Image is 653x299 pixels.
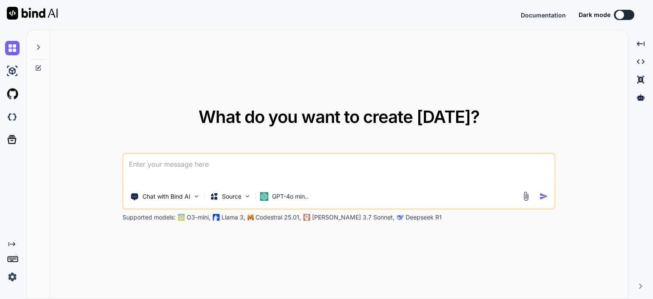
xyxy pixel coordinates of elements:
img: attachment [521,191,531,201]
img: claude [397,214,404,221]
img: claude [304,214,310,221]
img: ai-studio [5,64,20,78]
img: Mistral-AI [248,214,254,220]
img: GPT-4 [178,214,185,221]
button: Documentation [521,11,566,20]
img: settings [5,270,20,284]
p: Chat with Bind AI [142,192,190,201]
img: Llama2 [213,214,220,221]
img: Pick Models [244,193,251,200]
p: Deepseek R1 [406,213,442,222]
p: GPT-4o min.. [272,192,308,201]
img: GPT-4o mini [260,192,269,201]
img: darkCloudIdeIcon [5,110,20,124]
p: O3-mini, [187,213,210,222]
img: Bind AI [7,7,58,20]
span: Documentation [521,11,566,19]
p: Source [222,192,241,201]
p: Codestral 25.01, [256,213,301,222]
img: githubLight [5,87,20,101]
img: icon [539,192,548,201]
p: [PERSON_NAME] 3.7 Sonnet, [312,213,395,222]
img: Pick Tools [193,193,200,200]
p: Llama 3, [221,213,245,222]
span: Dark mode [579,11,610,19]
p: Supported models: [122,213,176,222]
span: What do you want to create [DATE]? [199,106,480,127]
img: chat [5,41,20,55]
